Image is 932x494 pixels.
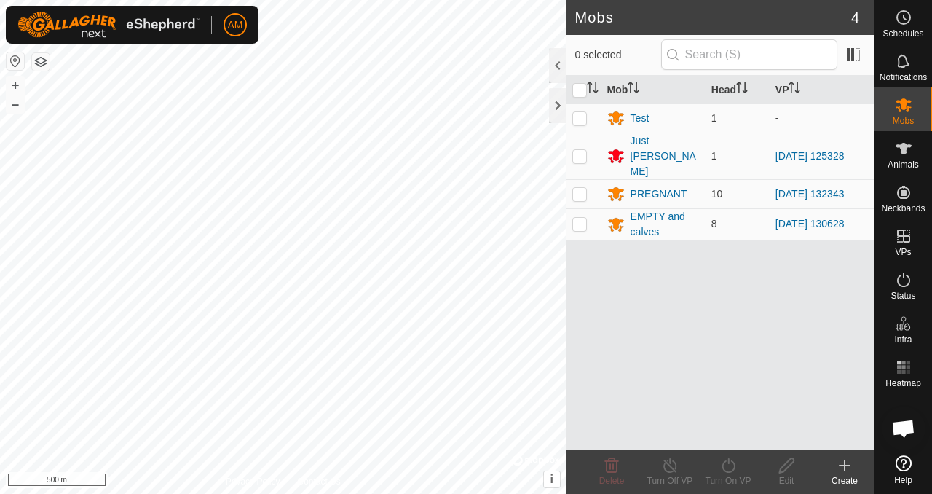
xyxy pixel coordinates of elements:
[711,188,723,200] span: 10
[894,335,912,344] span: Infra
[711,218,717,230] span: 8
[706,76,770,104] th: Head
[874,450,932,490] a: Help
[631,133,700,179] div: Just [PERSON_NAME]
[631,111,649,126] div: Test
[575,9,851,26] h2: Mobs
[631,187,687,202] div: PREGNANT
[628,84,639,95] p-sorticon: Activate to sort
[895,248,911,256] span: VPs
[757,474,815,487] div: Edit
[7,77,24,94] button: +
[736,84,748,95] p-sorticon: Activate to sort
[711,112,717,124] span: 1
[815,474,874,487] div: Create
[699,474,757,487] div: Turn On VP
[888,160,919,169] span: Animals
[775,218,845,230] a: [DATE] 130628
[894,476,912,485] span: Help
[881,204,925,213] span: Neckbands
[7,52,24,70] button: Reset Map
[226,475,280,488] a: Privacy Policy
[297,475,340,488] a: Contact Us
[641,474,699,487] div: Turn Off VP
[631,209,700,240] div: EMPTY and calves
[851,7,859,28] span: 4
[661,39,837,70] input: Search (S)
[882,29,923,38] span: Schedules
[775,188,845,200] a: [DATE] 132343
[587,84,599,95] p-sorticon: Activate to sort
[7,95,24,113] button: –
[885,379,921,388] span: Heatmap
[882,407,925,450] div: Open chat
[599,476,625,486] span: Delete
[575,47,661,63] span: 0 selected
[550,473,553,485] span: i
[770,76,874,104] th: VP
[32,53,50,71] button: Map Layers
[17,12,200,38] img: Gallagher Logo
[890,291,915,300] span: Status
[789,84,800,95] p-sorticon: Activate to sort
[770,103,874,133] td: -
[880,73,927,82] span: Notifications
[893,117,914,125] span: Mobs
[228,17,243,33] span: AM
[711,150,717,162] span: 1
[544,471,560,487] button: i
[775,150,845,162] a: [DATE] 125328
[601,76,706,104] th: Mob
